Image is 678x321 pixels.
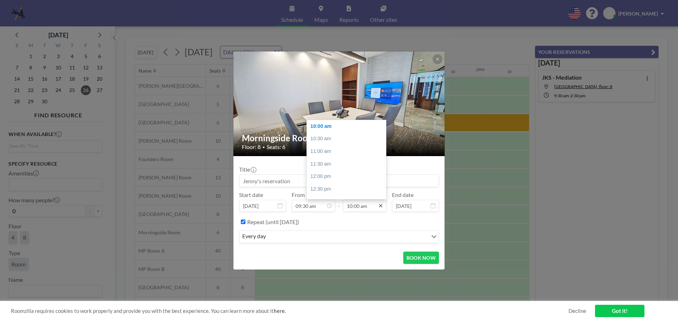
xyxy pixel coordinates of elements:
[242,143,261,150] span: Floor: 8
[338,194,340,209] span: -
[292,191,305,198] label: From
[268,232,427,241] input: Search for option
[267,143,285,150] span: Seats: 6
[274,308,286,314] a: here.
[239,166,256,173] label: Title
[595,305,644,317] a: Got it!
[239,175,439,187] input: Jenny's reservation
[262,144,265,150] span: •
[307,195,389,208] div: 01:00 pm
[242,133,437,143] h2: Morningside Room
[247,218,299,226] label: Repeat (until [DATE])
[569,308,586,314] a: Decline
[403,252,439,264] button: BOOK NOW
[307,145,389,158] div: 11:00 am
[307,158,389,171] div: 11:30 am
[307,183,389,196] div: 12:30 pm
[392,191,414,198] label: End date
[239,191,263,198] label: Start date
[241,232,267,241] span: every day
[233,24,445,183] img: 537.jpg
[307,170,389,183] div: 12:00 pm
[239,231,439,243] div: Search for option
[11,308,569,314] span: Roomzilla requires cookies to work properly and provide you with the best experience. You can lea...
[307,132,389,145] div: 10:30 am
[307,120,389,133] div: 10:00 am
